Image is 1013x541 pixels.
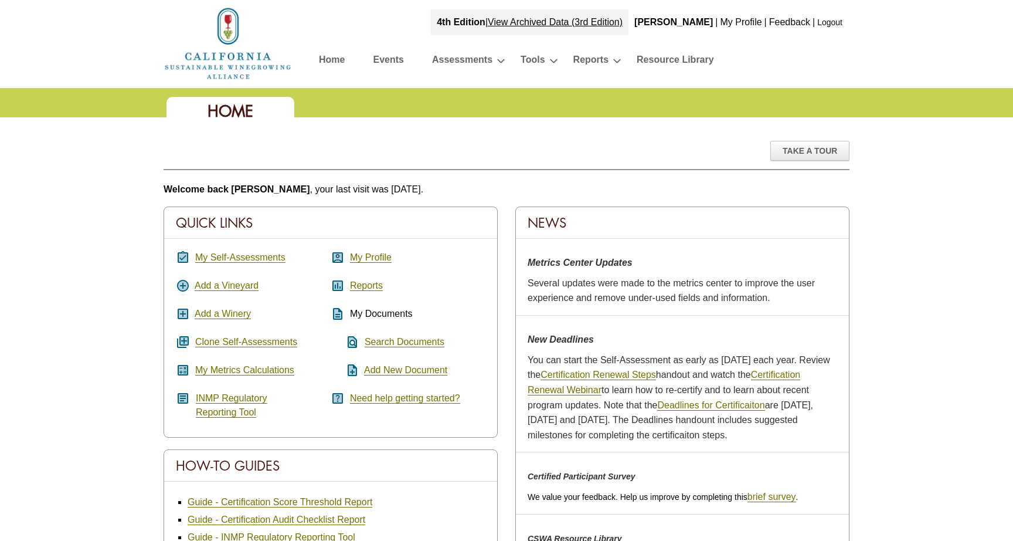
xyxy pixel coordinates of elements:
div: Quick Links [164,207,497,239]
a: My Metrics Calculations [195,365,294,376]
i: queue [176,335,190,349]
div: | [431,9,628,35]
a: INMP RegulatoryReporting Tool [196,393,267,418]
b: [PERSON_NAME] [634,17,713,27]
a: Reports [573,52,609,72]
a: Reports [350,280,383,291]
img: logo_cswa2x.png [164,6,293,81]
a: Add a Winery [195,309,251,319]
i: add_circle [176,279,190,293]
i: note_add [331,363,359,377]
a: My Profile [350,252,392,263]
div: | [714,9,719,35]
i: account_box [331,251,345,265]
a: Add New Document [364,365,447,376]
i: article [176,391,190,405]
a: Guide - Certification Score Threshold Report [188,497,372,508]
div: News [516,207,849,239]
strong: Metrics Center Updates [528,258,633,268]
b: Welcome back [PERSON_NAME] [164,184,310,194]
div: | [811,9,816,35]
div: | [763,9,768,35]
a: Clone Self-Assessments [195,337,297,347]
a: Certification Renewal Webinar [528,370,800,395]
a: Certification Renewal Steps [541,370,656,380]
i: help_center [331,391,345,405]
div: Take A Tour [770,141,849,161]
a: Add a Vineyard [195,280,259,291]
span: Several updates were made to the metrics center to improve the user experience and remove under-u... [528,278,815,303]
i: description [331,307,345,321]
a: Tools [521,52,545,72]
a: Guide - Certification Audit Checklist Report [188,515,365,525]
a: Assessments [432,52,492,72]
a: Logout [817,18,842,27]
a: My Profile [720,17,762,27]
em: Certified Participant Survey [528,472,635,481]
a: brief survey [747,492,796,502]
a: Events [373,52,403,72]
i: assessment [331,279,345,293]
i: find_in_page [331,335,359,349]
i: calculate [176,363,190,377]
a: Need help getting started? [350,393,460,404]
a: Search Documents [365,337,444,347]
a: Feedback [769,17,810,27]
strong: New Deadlines [528,334,594,344]
a: My Self-Assessments [195,252,285,263]
i: assignment_turned_in [176,251,190,265]
a: Home [164,38,293,48]
a: Home [319,52,345,72]
a: Deadlines for Certificaiton [657,400,764,411]
span: My Documents [350,309,413,319]
p: You can start the Self-Assessment as early as [DATE] each year. Review the handout and watch the ... [528,353,837,443]
a: View Archived Data (3rd Edition) [488,17,623,27]
a: Resource Library [637,52,714,72]
span: Home [208,101,253,121]
strong: 4th Edition [437,17,485,27]
i: add_box [176,307,190,321]
div: How-To Guides [164,450,497,482]
p: , your last visit was [DATE]. [164,182,849,197]
span: We value your feedback. Help us improve by completing this . [528,492,798,502]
